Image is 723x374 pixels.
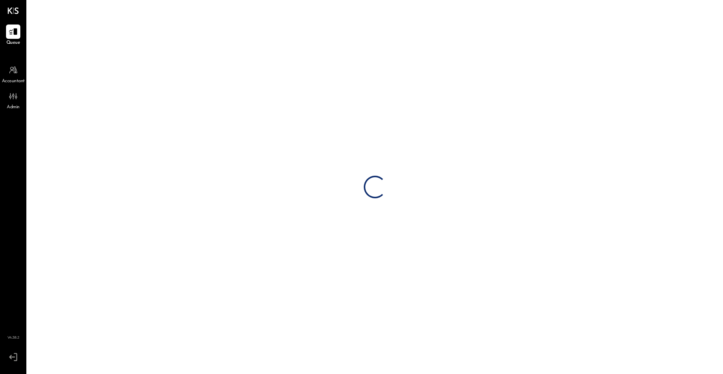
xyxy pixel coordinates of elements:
span: Accountant [2,78,25,85]
a: Admin [0,89,26,111]
a: Queue [0,25,26,46]
a: Accountant [0,63,26,85]
span: Queue [6,40,20,46]
span: Admin [7,104,20,111]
